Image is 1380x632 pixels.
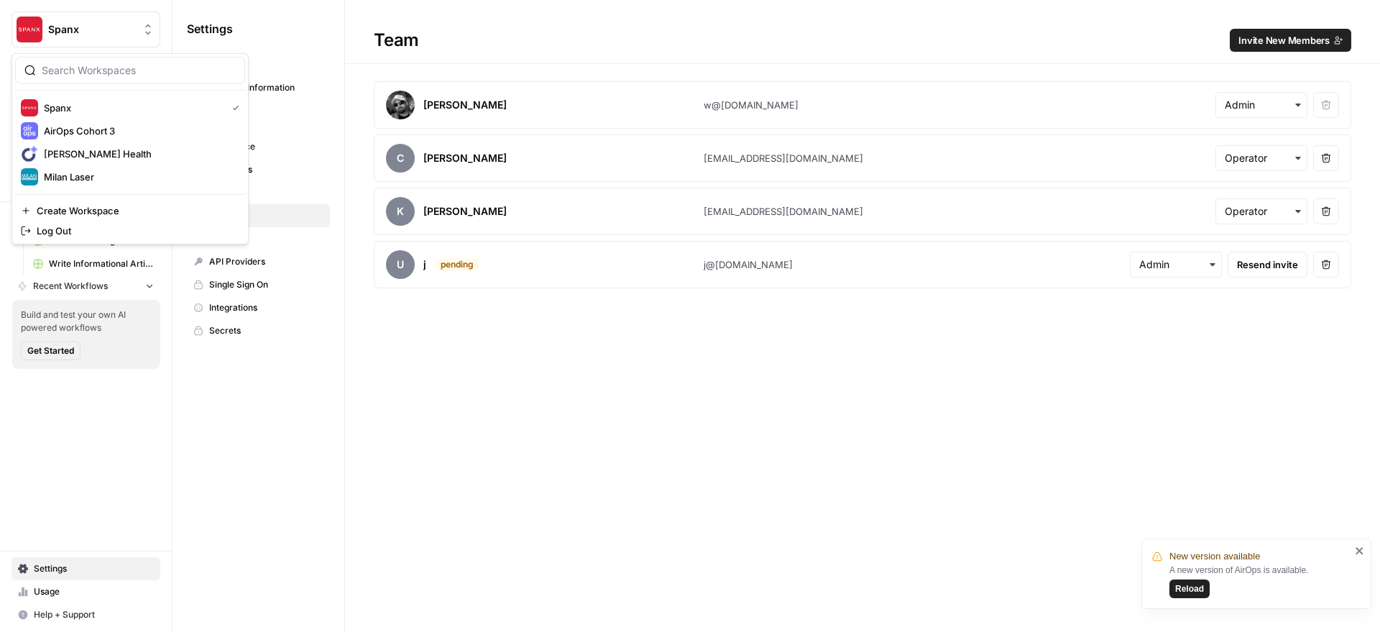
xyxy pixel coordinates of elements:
[34,562,154,575] span: Settings
[386,91,415,119] img: avatar
[704,98,799,112] div: w@[DOMAIN_NAME]
[1169,564,1351,598] div: A new version of AirOps is available.
[44,124,234,138] span: AirOps Cohort 3
[209,140,323,153] span: Workspace
[1169,580,1210,598] button: Reload
[386,144,415,173] span: C
[209,255,323,268] span: API Providers
[704,204,863,219] div: [EMAIL_ADDRESS][DOMAIN_NAME]
[209,278,323,291] span: Single Sign On
[1238,33,1330,47] span: Invite New Members
[15,201,245,221] a: Create Workspace
[21,99,38,116] img: Spanx Logo
[345,29,1380,52] div: Team
[11,53,249,244] div: Workspace: Spanx
[27,344,74,357] span: Get Started
[34,585,154,598] span: Usage
[386,250,415,279] span: u
[435,258,479,271] div: pending
[209,324,323,337] span: Secrets
[1228,252,1307,278] button: Resend invite
[44,101,221,115] span: Spanx
[17,17,42,42] img: Spanx Logo
[21,308,152,334] span: Build and test your own AI powered workflows
[187,319,330,342] a: Secrets
[187,158,330,181] a: Databases
[11,12,160,47] button: Workspace: Spanx
[1225,204,1298,219] input: Operator
[187,181,330,204] a: Billing
[44,170,234,184] span: Milan Laser
[187,250,330,273] a: API Providers
[11,580,160,603] a: Usage
[34,608,154,621] span: Help + Support
[1225,151,1298,165] input: Operator
[187,227,330,250] a: Tags
[1225,98,1298,112] input: Admin
[1169,549,1260,564] span: New version available
[49,257,154,270] span: Write Informational Article
[37,203,234,218] span: Create Workspace
[37,224,234,238] span: Log Out
[21,122,38,139] img: AirOps Cohort 3 Logo
[11,557,160,580] a: Settings
[187,204,330,227] a: Team
[33,280,108,293] span: Recent Workflows
[423,257,426,272] div: j
[187,135,330,158] a: Workspace
[187,296,330,319] a: Integrations
[21,342,80,360] button: Get Started
[423,98,507,112] div: [PERSON_NAME]
[11,603,160,626] button: Help + Support
[187,20,233,37] span: Settings
[42,63,236,78] input: Search Workspaces
[1139,257,1213,272] input: Admin
[209,186,323,199] span: Billing
[27,252,160,275] a: Write Informational Article
[1230,29,1351,52] button: Invite New Members
[209,209,323,222] span: Team
[15,221,245,241] a: Log Out
[21,168,38,186] img: Milan Laser Logo
[209,81,323,94] span: Personal Information
[704,257,793,272] div: j@[DOMAIN_NAME]
[187,76,330,99] a: Personal Information
[1175,582,1204,595] span: Reload
[209,301,323,314] span: Integrations
[44,147,234,161] span: [PERSON_NAME] Health
[423,204,507,219] div: [PERSON_NAME]
[11,275,160,297] button: Recent Workflows
[386,197,415,226] span: k
[1355,545,1365,557] button: close
[209,163,323,176] span: Databases
[187,273,330,296] a: Single Sign On
[21,145,38,162] img: Connie Health Logo
[704,151,863,165] div: [EMAIL_ADDRESS][DOMAIN_NAME]
[209,232,323,245] span: Tags
[423,151,507,165] div: [PERSON_NAME]
[48,22,135,37] span: Spanx
[1237,257,1298,272] span: Resend invite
